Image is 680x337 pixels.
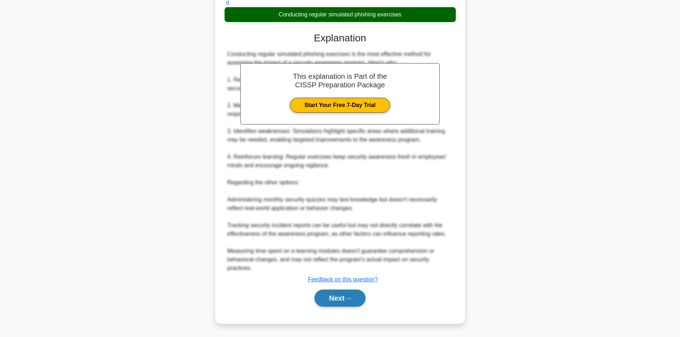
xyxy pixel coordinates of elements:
[227,50,453,272] div: Conducting regular simulated phishing exercises is the most effective method for assessing the im...
[314,290,366,307] button: Next
[229,32,452,44] h3: Explanation
[225,7,456,22] div: Conducting regular simulated phishing exercises
[308,276,378,282] a: Feedback on this question?
[290,98,390,113] a: Start Your Free 7-Day Trial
